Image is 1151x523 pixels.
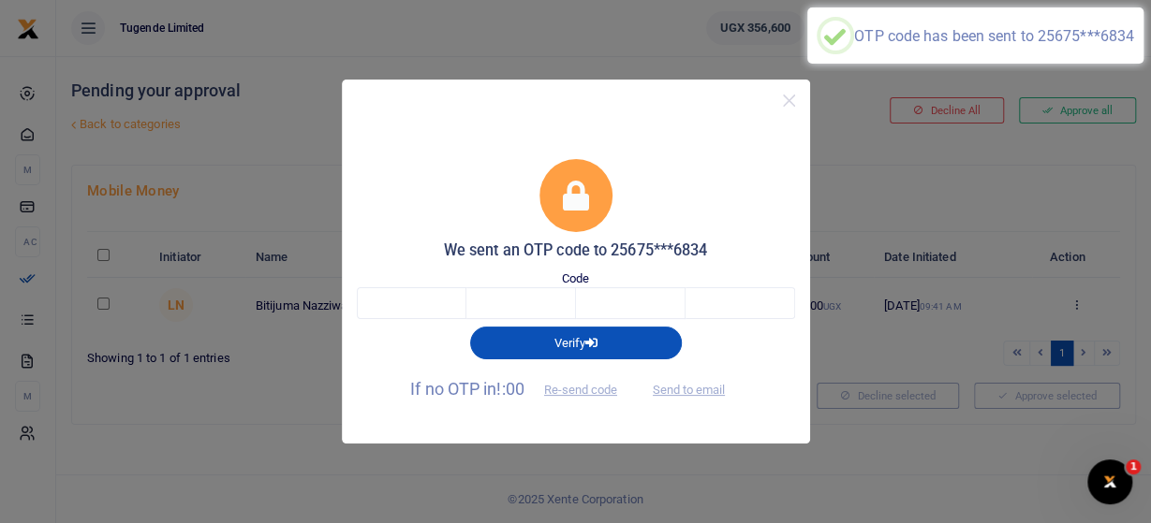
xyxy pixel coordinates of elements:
[1087,459,1132,504] iframe: Intercom live chat
[496,379,524,399] span: !:00
[1126,459,1141,474] span: 1
[775,87,803,114] button: Close
[854,27,1134,45] div: OTP code has been sent to 25675***6834
[562,269,589,288] label: Code
[470,327,682,358] button: Verify
[410,379,633,399] span: If no OTP in
[357,241,795,260] h5: We sent an OTP code to 25675***6834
